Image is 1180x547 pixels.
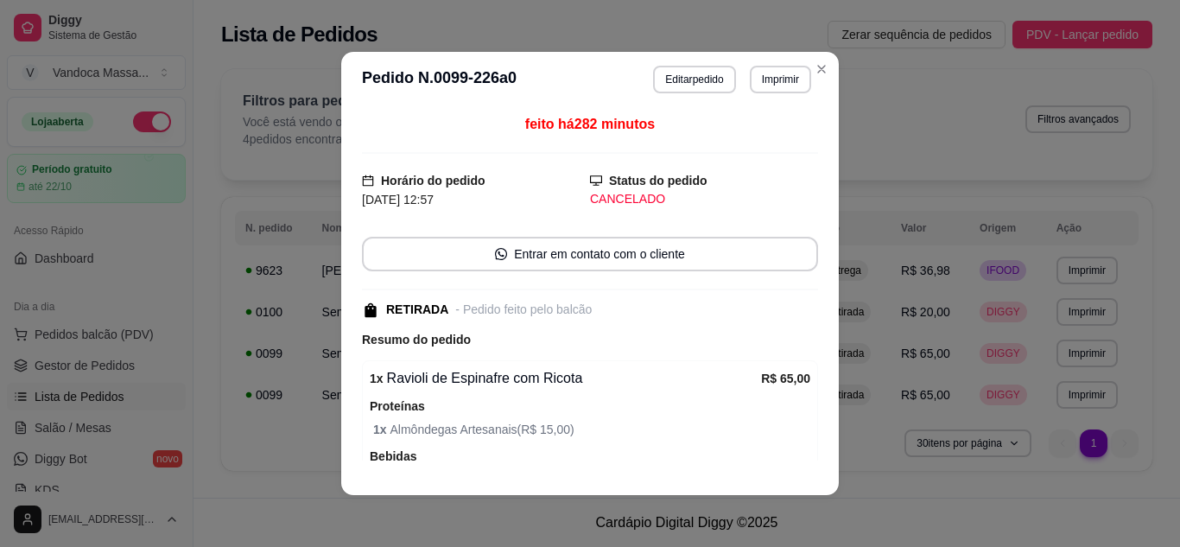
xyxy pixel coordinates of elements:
[590,175,602,187] span: desktop
[362,193,434,207] span: [DATE] 12:57
[381,174,485,188] strong: Horário do pedido
[653,66,735,93] button: Editarpedido
[590,190,818,208] div: CANCELADO
[750,66,811,93] button: Imprimir
[386,301,448,319] div: RETIRADA
[362,175,374,187] span: calendar
[362,237,818,271] button: whats-appEntrar em contato com o cliente
[362,333,471,347] strong: Resumo do pedido
[761,372,810,385] strong: R$ 65,00
[373,423,390,436] strong: 1 x
[370,449,416,463] strong: Bebidas
[455,301,592,319] div: - Pedido feito pelo balcão
[362,66,517,93] h3: Pedido N. 0099-226a0
[525,117,655,131] span: feito há 282 minutos
[609,174,707,188] strong: Status do pedido
[495,248,507,260] span: whats-app
[370,368,761,389] div: Ravioli de Espinafre com Ricota
[808,55,835,83] button: Close
[370,399,425,413] strong: Proteínas
[373,420,810,439] span: Almôndegas Artesanais ( R$ 15,00 )
[370,372,384,385] strong: 1 x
